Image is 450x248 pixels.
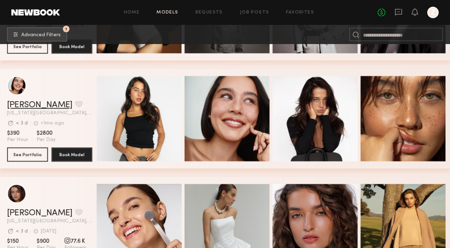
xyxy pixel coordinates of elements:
span: $2800 [37,130,56,137]
span: 77.6 K [64,238,87,245]
span: [US_STATE][GEOGRAPHIC_DATA], [GEOGRAPHIC_DATA] [7,219,92,224]
span: $390 [7,130,28,137]
button: Book Model [51,39,92,54]
a: Z [427,7,439,18]
a: Requests [196,10,223,15]
button: Book Model [51,147,92,162]
a: [PERSON_NAME] [7,101,72,109]
button: See Portfolio [7,147,48,162]
span: Advanced Filters [21,33,61,38]
span: [US_STATE][GEOGRAPHIC_DATA], [GEOGRAPHIC_DATA] [7,111,92,116]
button: See Portfolio [7,39,48,54]
span: Per Day [37,137,56,143]
span: 1 [65,27,67,31]
a: [PERSON_NAME] [7,209,72,217]
a: Home [124,10,140,15]
button: 1Advanced Filters [7,27,67,42]
div: [DATE] [41,229,56,234]
div: < 3 d [16,229,28,234]
a: Favorites [286,10,314,15]
a: Job Posts [240,10,269,15]
span: $900 [37,238,56,245]
div: < 3 d [16,121,28,126]
a: Models [157,10,178,15]
span: $150 [7,238,28,245]
div: +1mo ago [41,121,64,126]
span: Per Hour [7,137,28,143]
